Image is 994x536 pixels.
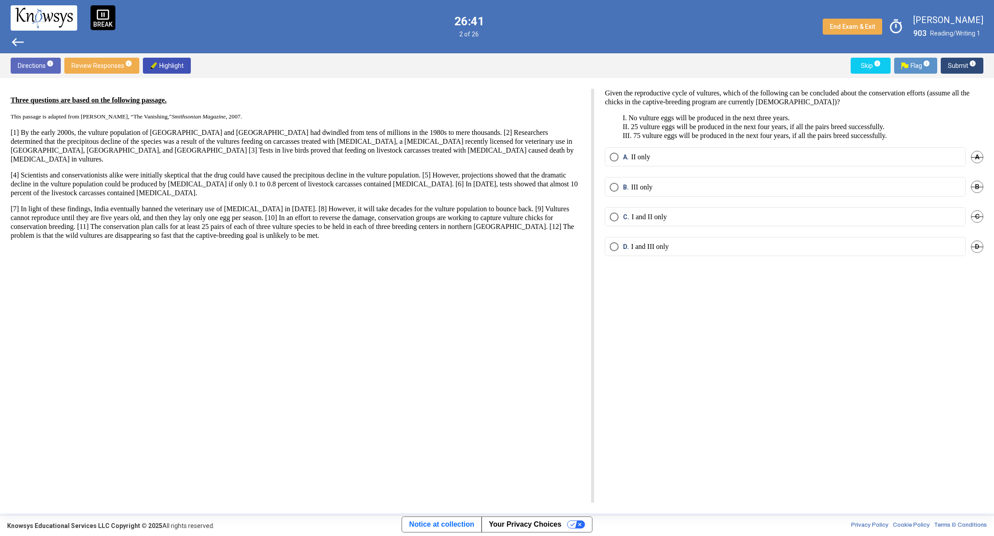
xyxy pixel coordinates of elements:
span: west [11,35,25,49]
span: 2 of 26 [454,31,484,38]
p: I. No vulture eggs will be produced in the next three years. II. 25 vulture eggs will be produced... [605,114,983,140]
a: Cookie Policy [893,521,930,530]
span: Reading/Writing 1 [930,30,980,37]
p: III only [631,183,652,192]
a: Notice at collection [402,517,481,532]
button: Your Privacy Choices [481,517,592,532]
em: Smithsonian Magazine [172,113,226,120]
span: info [923,60,930,67]
span: B [971,181,983,193]
span: Highlight [150,58,184,74]
a: Terms & Conditions [934,521,987,530]
span: A [971,151,983,163]
span: Skip [858,58,884,74]
button: Review Responsesinfo [64,58,139,74]
img: Flag.png [901,62,908,69]
span: info [125,60,132,67]
button: highlighter-img.pngHighlight [143,58,191,74]
p: [1] By the early 2000s, the vulture population of [GEOGRAPHIC_DATA] and [GEOGRAPHIC_DATA] had dwi... [11,128,580,164]
span: info [969,60,976,67]
span: Flag [901,58,930,74]
span: Review Responses [71,58,132,74]
label: 903 [913,28,927,39]
span: info [47,60,54,67]
label: 26:41 [454,16,484,27]
span: End Exam & Exit [830,23,875,30]
span: D. [623,242,631,251]
p: II only [631,153,650,162]
span: B. [623,183,631,192]
span: timer [886,16,906,37]
img: highlighter-img.png [150,62,157,69]
span: This passage is adapted from [PERSON_NAME], “The Vanishing,” , 2007. [11,113,242,120]
span: info [874,60,881,67]
img: knowsys-logo.png [15,8,73,28]
span: A. [623,153,631,162]
button: Directionsinfo [11,58,61,74]
u: Three questions are based on the following passage. [11,96,166,104]
button: Skipinfo [851,58,891,74]
span: pause_presentation [96,8,110,21]
p: [7] In light of these findings, India eventually banned the veterinary use of [MEDICAL_DATA] in [... [11,205,580,240]
span: D [971,240,983,253]
button: Flag.pngFlaginfo [894,58,937,74]
span: C [971,210,983,223]
p: BREAK [93,21,113,28]
span: Directions [18,58,54,74]
p: I and III only [631,242,669,251]
div: All rights reserved. [7,521,214,530]
mat-radio-group: Select an option [605,147,983,267]
p: I and II only [631,213,667,221]
button: Submitinfo [941,58,983,74]
span: Submit [948,58,976,74]
strong: Knowsys Educational Services LLC Copyright © 2025 [7,522,162,529]
label: [PERSON_NAME] [913,14,983,26]
span: C. [623,213,631,221]
p: Given the reproductive cycle of vultures, which of the following can be concluded about the conse... [605,89,983,106]
a: Privacy Policy [851,521,888,530]
button: End Exam & Exit [823,19,882,35]
p: [4] Scientists and conservationists alike were initially skeptical that the drug could have cause... [11,171,580,197]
